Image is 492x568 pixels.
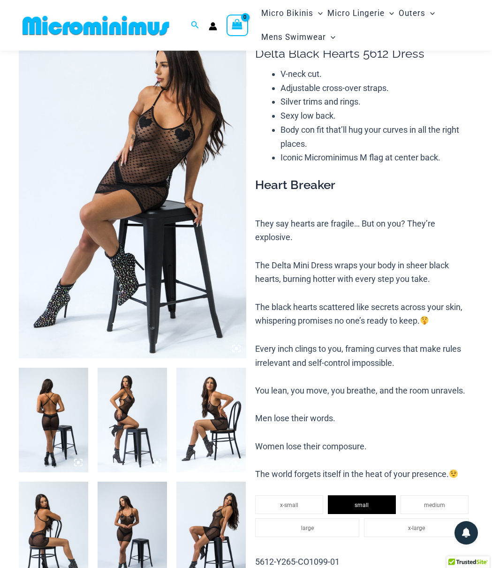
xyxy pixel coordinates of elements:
[259,1,325,25] a: Micro BikinisMenu ToggleMenu Toggle
[280,81,473,95] li: Adjustable cross-over straps.
[280,151,473,165] li: Iconic Microminimus M flag at center back.
[313,1,323,25] span: Menu Toggle
[261,25,326,49] span: Mens Swimwear
[401,495,469,514] li: medium
[261,1,313,25] span: Micro Bikinis
[280,123,473,151] li: Body con fit that’ll hug your curves in all the right places.
[19,18,246,359] img: Delta Black Hearts 5612 Dress
[364,518,469,537] li: x-large
[327,1,385,25] span: Micro Lingerie
[19,15,173,36] img: MM SHOP LOGO FLAT
[425,1,435,25] span: Menu Toggle
[328,495,396,514] li: small
[280,502,298,508] span: x-small
[301,525,314,531] span: large
[255,217,473,481] p: They say hearts are fragile… But on you? They’re explosive. The Delta Mini Dress wraps your body ...
[424,502,445,508] span: medium
[326,25,335,49] span: Menu Toggle
[255,177,473,193] h3: Heart Breaker
[259,25,338,49] a: Mens SwimwearMenu ToggleMenu Toggle
[385,1,394,25] span: Menu Toggle
[280,109,473,123] li: Sexy low back.
[355,502,369,508] span: small
[176,368,246,472] img: Delta Black Hearts 5612 Dress
[280,95,473,109] li: Silver trims and rings.
[255,518,360,537] li: large
[396,1,437,25] a: OutersMenu ToggleMenu Toggle
[280,67,473,81] li: V-neck cut.
[209,22,217,30] a: Account icon link
[449,470,458,478] img: 😉
[227,15,248,36] a: View Shopping Cart, empty
[98,368,167,472] img: Delta Black Hearts 5612 Dress
[19,368,88,472] img: Delta Black Hearts 5612 Dress
[408,525,425,531] span: x-large
[399,1,425,25] span: Outers
[191,20,199,31] a: Search icon link
[255,46,473,61] h1: Delta Black Hearts 5612 Dress
[420,316,429,325] img: 🤫
[325,1,396,25] a: Micro LingerieMenu ToggleMenu Toggle
[255,495,323,514] li: x-small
